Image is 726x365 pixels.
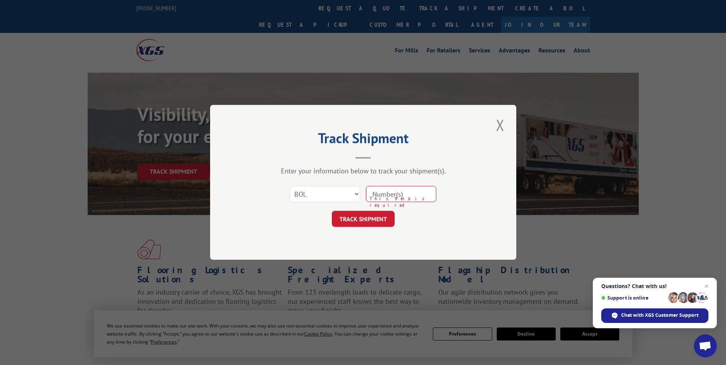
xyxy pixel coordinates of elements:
[248,133,478,147] h2: Track Shipment
[694,334,717,357] a: Open chat
[494,114,507,135] button: Close modal
[601,295,666,301] span: Support is online
[370,196,436,209] span: This field is required
[601,308,708,323] span: Chat with XGS Customer Support
[621,312,698,319] span: Chat with XGS Customer Support
[332,211,395,227] button: TRACK SHIPMENT
[366,186,436,202] input: Number(s)
[601,283,708,289] span: Questions? Chat with us!
[248,167,478,176] div: Enter your information below to track your shipment(s).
